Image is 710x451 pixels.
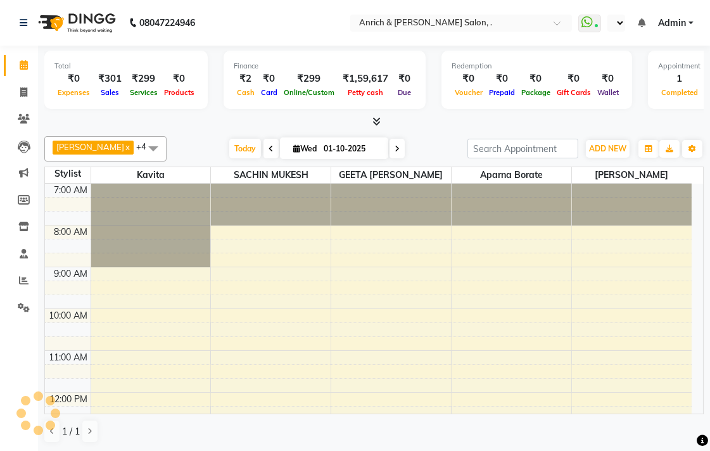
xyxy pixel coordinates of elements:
[320,139,383,158] input: 2025-10-01
[91,167,211,183] span: Kavita
[124,142,130,152] a: x
[281,72,338,86] div: ₹299
[345,88,386,97] span: Petty cash
[161,72,198,86] div: ₹0
[139,5,195,41] b: 08047224946
[467,139,578,158] input: Search Appointment
[452,61,622,72] div: Redemption
[161,88,198,97] span: Products
[54,88,93,97] span: Expenses
[32,5,119,41] img: logo
[211,167,331,183] span: SACHIN MUKESH
[290,144,320,153] span: Wed
[98,88,122,97] span: Sales
[56,142,124,152] span: [PERSON_NAME]
[93,72,127,86] div: ₹301
[586,140,630,158] button: ADD NEW
[393,72,415,86] div: ₹0
[52,225,91,239] div: 8:00 AM
[658,72,701,86] div: 1
[47,351,91,364] div: 11:00 AM
[234,88,258,97] span: Cash
[127,88,161,97] span: Services
[136,141,156,151] span: +4
[658,88,701,97] span: Completed
[486,72,518,86] div: ₹0
[234,72,258,86] div: ₹2
[554,88,594,97] span: Gift Cards
[127,72,161,86] div: ₹299
[52,267,91,281] div: 9:00 AM
[452,88,486,97] span: Voucher
[518,72,554,86] div: ₹0
[54,72,93,86] div: ₹0
[518,88,554,97] span: Package
[486,88,518,97] span: Prepaid
[338,72,393,86] div: ₹1,59,617
[658,16,686,30] span: Admin
[258,72,281,86] div: ₹0
[589,144,626,153] span: ADD NEW
[452,167,571,183] span: Aparna borate
[47,309,91,322] div: 10:00 AM
[554,72,594,86] div: ₹0
[229,139,261,158] span: Today
[54,61,198,72] div: Total
[594,88,622,97] span: Wallet
[45,167,91,181] div: Stylist
[572,167,692,183] span: [PERSON_NAME]
[258,88,281,97] span: Card
[281,88,338,97] span: Online/Custom
[452,72,486,86] div: ₹0
[62,425,80,438] span: 1 / 1
[234,61,415,72] div: Finance
[594,72,622,86] div: ₹0
[395,88,414,97] span: Due
[48,393,91,406] div: 12:00 PM
[331,167,451,183] span: GEETA [PERSON_NAME]
[52,184,91,197] div: 7:00 AM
